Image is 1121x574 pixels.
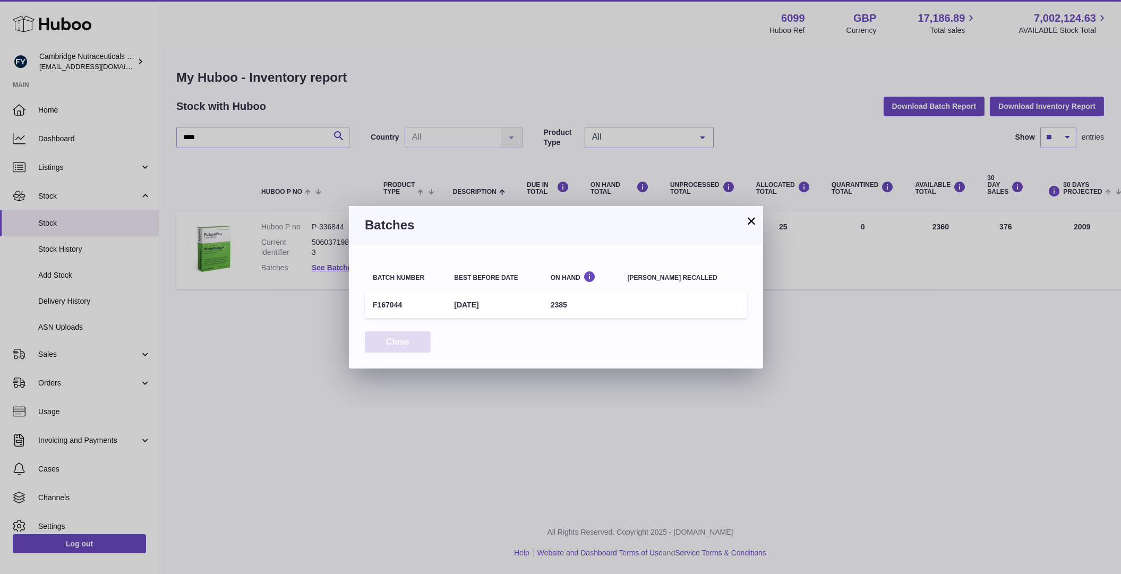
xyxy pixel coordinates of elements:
[543,292,620,318] td: 2385
[365,292,446,318] td: F167044
[745,215,758,227] button: ×
[365,331,431,353] button: Close
[373,275,438,281] div: Batch number
[365,217,747,234] h3: Batches
[454,275,534,281] div: Best before date
[628,275,739,281] div: [PERSON_NAME] recalled
[446,292,542,318] td: [DATE]
[551,271,612,281] div: On Hand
